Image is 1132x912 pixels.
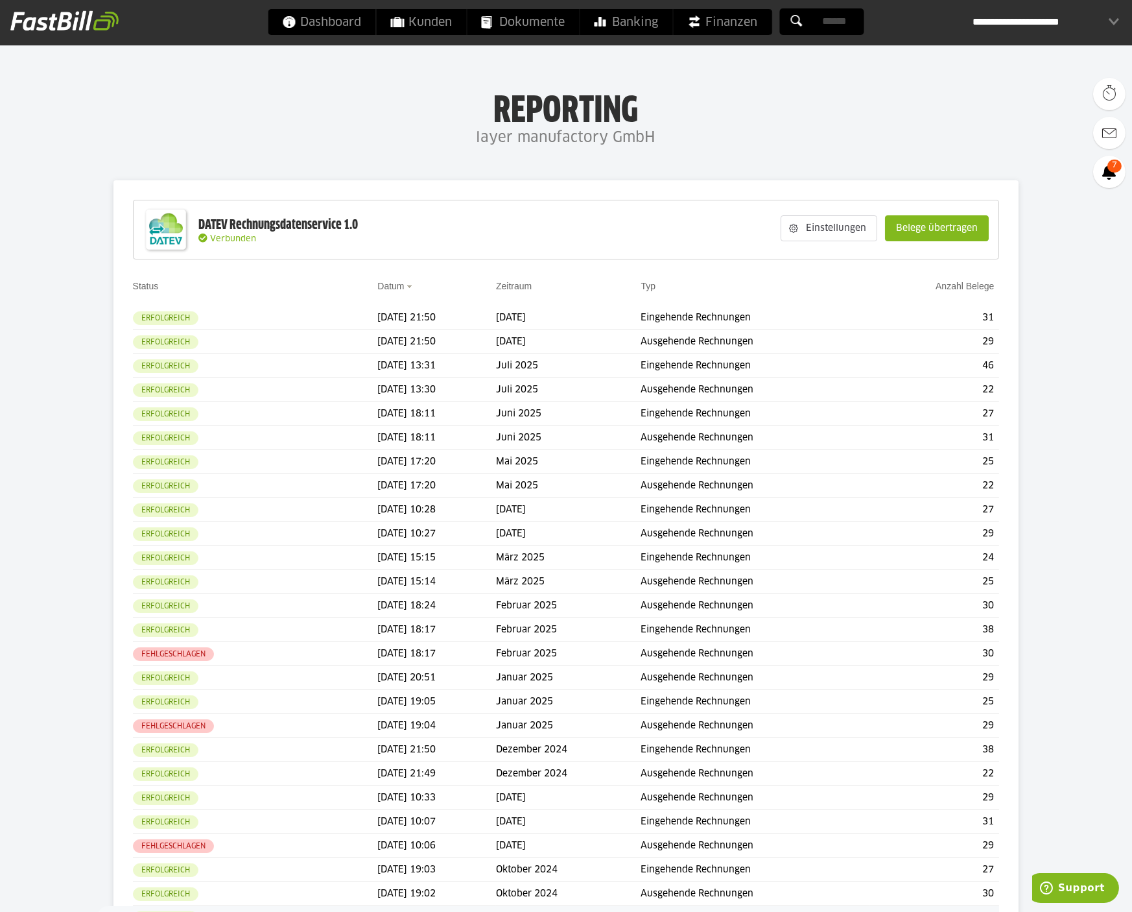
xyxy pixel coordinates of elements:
td: Eingehende Rechnungen [641,738,869,762]
td: [DATE] 19:03 [377,858,496,882]
td: Oktober 2024 [496,858,641,882]
td: 31 [870,426,1000,450]
td: Eingehende Rechnungen [641,546,869,570]
td: Ausgehende Rechnungen [641,330,869,354]
td: Juni 2025 [496,402,641,426]
td: 25 [870,690,1000,714]
td: 22 [870,762,1000,786]
td: Eingehende Rechnungen [641,306,869,330]
sl-badge: Erfolgreich [133,527,198,541]
span: Dashboard [283,9,362,35]
td: 46 [870,354,1000,378]
sl-badge: Fehlgeschlagen [133,647,214,661]
sl-badge: Erfolgreich [133,791,198,805]
td: Januar 2025 [496,714,641,738]
span: Finanzen [688,9,758,35]
td: [DATE] 13:31 [377,354,496,378]
iframe: Öffnet ein Widget, in dem Sie weitere Informationen finden [1032,873,1119,906]
td: [DATE] [496,834,641,858]
td: Ausgehende Rechnungen [641,522,869,546]
td: [DATE] 18:11 [377,402,496,426]
td: [DATE] 17:20 [377,474,496,498]
sl-badge: Fehlgeschlagen [133,719,214,733]
td: Eingehende Rechnungen [641,618,869,642]
a: Dashboard [268,9,376,35]
td: [DATE] 21:50 [377,306,496,330]
td: Ausgehende Rechnungen [641,570,869,594]
td: 29 [870,834,1000,858]
td: Mai 2025 [496,474,641,498]
sl-badge: Erfolgreich [133,431,198,445]
td: Mai 2025 [496,450,641,474]
img: DATEV-Datenservice Logo [140,204,192,256]
sl-badge: Erfolgreich [133,551,198,565]
div: DATEV Rechnungsdatenservice 1.0 [198,217,358,234]
td: [DATE] 18:17 [377,642,496,666]
sl-badge: Erfolgreich [133,887,198,901]
td: [DATE] 19:04 [377,714,496,738]
a: Kunden [377,9,467,35]
td: Eingehende Rechnungen [641,810,869,834]
a: Banking [580,9,673,35]
td: [DATE] [496,330,641,354]
td: 27 [870,402,1000,426]
td: 25 [870,450,1000,474]
td: 38 [870,618,1000,642]
sl-badge: Erfolgreich [133,503,198,517]
td: [DATE] [496,522,641,546]
td: 31 [870,810,1000,834]
sl-badge: Erfolgreich [133,335,198,349]
td: Ausgehende Rechnungen [641,786,869,810]
td: Eingehende Rechnungen [641,402,869,426]
td: Dezember 2024 [496,738,641,762]
a: Anzahl Belege [936,281,994,291]
td: [DATE] 10:06 [377,834,496,858]
td: Februar 2025 [496,618,641,642]
td: [DATE] 13:30 [377,378,496,402]
a: 7 [1093,156,1126,188]
td: [DATE] 10:33 [377,786,496,810]
td: Ausgehende Rechnungen [641,666,869,690]
td: 29 [870,786,1000,810]
td: Ausgehende Rechnungen [641,642,869,666]
a: Datum [377,281,404,291]
td: [DATE] 19:05 [377,690,496,714]
sl-badge: Erfolgreich [133,743,198,757]
td: 27 [870,858,1000,882]
td: Oktober 2024 [496,882,641,906]
td: [DATE] [496,306,641,330]
td: März 2025 [496,570,641,594]
img: fastbill_logo_white.png [10,10,119,31]
td: Eingehende Rechnungen [641,858,869,882]
td: [DATE] 10:28 [377,498,496,522]
td: [DATE] 10:07 [377,810,496,834]
td: Juli 2025 [496,378,641,402]
sl-badge: Erfolgreich [133,599,198,613]
td: [DATE] [496,786,641,810]
td: [DATE] 21:49 [377,762,496,786]
td: Ausgehende Rechnungen [641,378,869,402]
sl-badge: Erfolgreich [133,815,198,829]
td: [DATE] 19:02 [377,882,496,906]
sl-badge: Erfolgreich [133,695,198,709]
td: Ausgehende Rechnungen [641,762,869,786]
sl-badge: Fehlgeschlagen [133,839,214,853]
td: Eingehende Rechnungen [641,354,869,378]
td: [DATE] 15:14 [377,570,496,594]
a: Finanzen [674,9,772,35]
td: [DATE] [496,498,641,522]
td: 29 [870,330,1000,354]
td: Juni 2025 [496,426,641,450]
sl-badge: Erfolgreich [133,455,198,469]
sl-button: Belege übertragen [885,215,989,241]
sl-badge: Erfolgreich [133,311,198,325]
td: Ausgehende Rechnungen [641,882,869,906]
td: Ausgehende Rechnungen [641,834,869,858]
sl-button: Einstellungen [781,215,877,241]
td: 29 [870,714,1000,738]
td: [DATE] 17:20 [377,450,496,474]
sl-badge: Erfolgreich [133,863,198,877]
sl-badge: Erfolgreich [133,623,198,637]
td: [DATE] [496,810,641,834]
td: Februar 2025 [496,594,641,618]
